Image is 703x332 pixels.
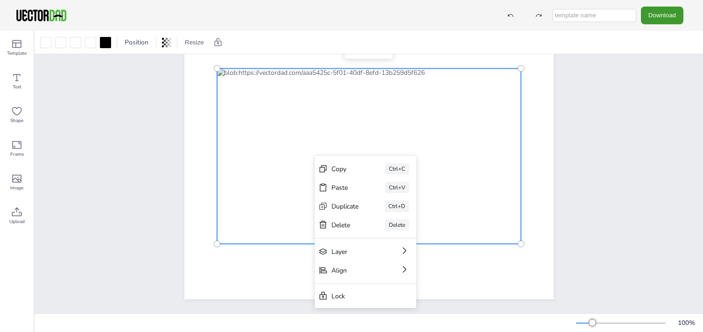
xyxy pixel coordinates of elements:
[10,151,24,158] span: Frame
[331,165,359,173] div: Copy
[123,38,150,47] span: Position
[181,35,208,50] button: Resize
[331,266,373,275] div: Align
[10,184,23,192] span: Image
[385,201,409,212] div: Ctrl+D
[331,221,359,230] div: Delete
[385,182,409,193] div: Ctrl+V
[13,83,21,91] span: Text
[7,50,27,57] span: Template
[331,202,359,211] div: Duplicate
[331,183,359,192] div: Paste
[641,7,683,24] button: Download
[553,9,636,22] input: template name
[10,117,23,124] span: Shape
[331,292,387,301] div: Lock
[385,219,409,231] div: Delete
[331,247,373,256] div: Layer
[385,163,409,174] div: Ctrl+C
[15,8,68,22] img: VectorDad-1.png
[9,218,25,225] span: Upload
[675,318,697,327] div: 100 %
